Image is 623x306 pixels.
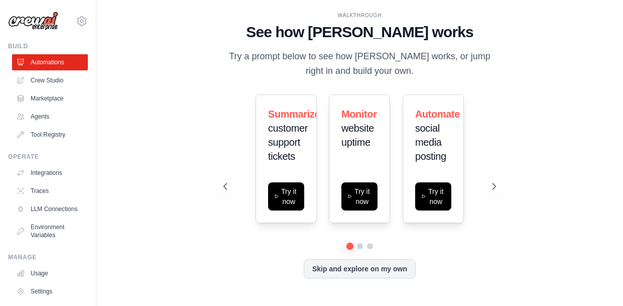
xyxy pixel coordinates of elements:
[12,201,88,217] a: LLM Connections
[341,123,374,148] span: website uptime
[341,109,377,120] span: Monitor
[268,182,304,211] button: Try it now
[415,182,451,211] button: Try it now
[8,153,88,161] div: Operate
[12,109,88,125] a: Agents
[8,42,88,50] div: Build
[8,253,88,261] div: Manage
[223,23,496,41] h1: See how [PERSON_NAME] works
[415,109,460,120] span: Automate
[12,183,88,199] a: Traces
[415,123,446,162] span: social media posting
[268,109,320,120] span: Summarize
[12,265,88,281] a: Usage
[223,12,496,19] div: WALKTHROUGH
[12,127,88,143] a: Tool Registry
[304,259,416,278] button: Skip and explore on my own
[223,49,496,79] p: Try a prompt below to see how [PERSON_NAME] works, or jump right in and build your own.
[12,72,88,88] a: Crew Studio
[8,12,58,31] img: Logo
[12,54,88,70] a: Automations
[12,165,88,181] a: Integrations
[12,283,88,299] a: Settings
[268,123,308,162] span: customer support tickets
[12,219,88,243] a: Environment Variables
[341,182,378,211] button: Try it now
[12,90,88,107] a: Marketplace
